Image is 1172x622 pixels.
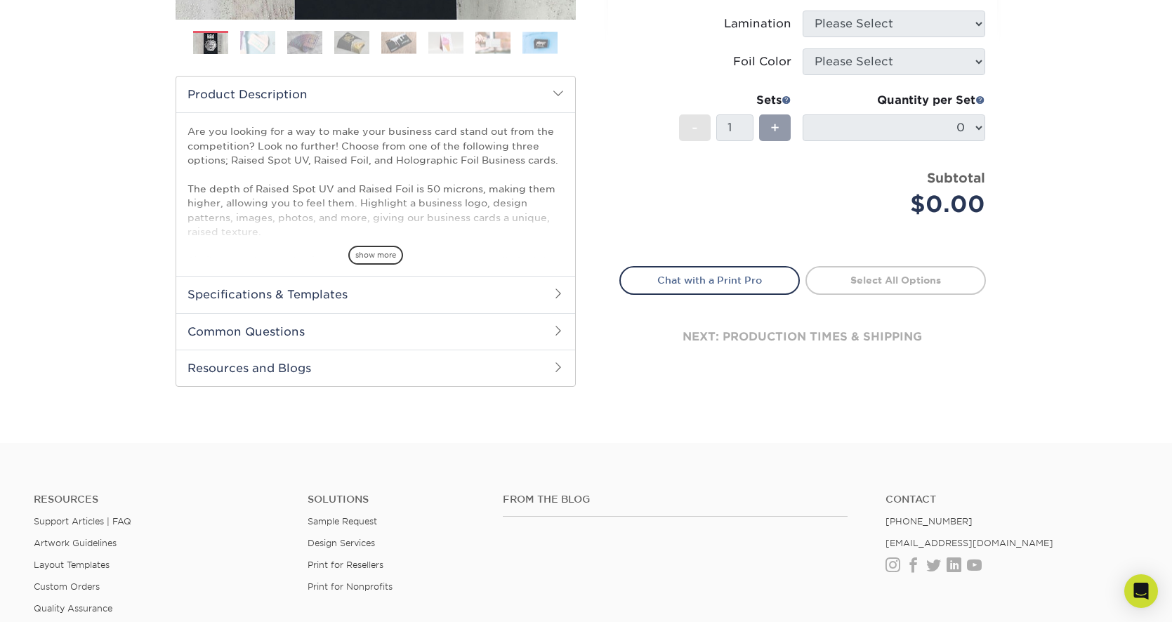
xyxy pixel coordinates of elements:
[679,92,791,109] div: Sets
[803,92,985,109] div: Quantity per Set
[885,516,973,527] a: [PHONE_NUMBER]
[308,560,383,570] a: Print for Resellers
[381,32,416,53] img: Business Cards 05
[176,313,575,350] h2: Common Questions
[176,350,575,386] h2: Resources and Blogs
[1124,574,1158,608] div: Open Intercom Messenger
[308,581,393,592] a: Print for Nonprofits
[813,187,985,221] div: $0.00
[503,494,848,505] h4: From the Blog
[885,538,1053,548] a: [EMAIL_ADDRESS][DOMAIN_NAME]
[475,32,511,53] img: Business Cards 07
[176,77,575,112] h2: Product Description
[692,117,698,138] span: -
[308,538,375,548] a: Design Services
[619,266,800,294] a: Chat with a Print Pro
[334,30,369,55] img: Business Cards 04
[34,494,287,505] h4: Resources
[724,15,791,32] div: Lamination
[348,246,403,265] span: show more
[187,124,564,396] p: Are you looking for a way to make your business card stand out from the competition? Look no furt...
[428,32,463,53] img: Business Cards 06
[176,276,575,312] h2: Specifications & Templates
[885,494,1138,505] a: Contact
[34,560,110,570] a: Layout Templates
[805,266,986,294] a: Select All Options
[287,30,322,55] img: Business Cards 03
[619,295,986,379] div: next: production times & shipping
[34,516,131,527] a: Support Articles | FAQ
[770,117,779,138] span: +
[308,494,482,505] h4: Solutions
[927,170,985,185] strong: Subtotal
[193,26,228,61] img: Business Cards 01
[34,538,117,548] a: Artwork Guidelines
[308,516,377,527] a: Sample Request
[733,53,791,70] div: Foil Color
[522,32,558,53] img: Business Cards 08
[240,30,275,55] img: Business Cards 02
